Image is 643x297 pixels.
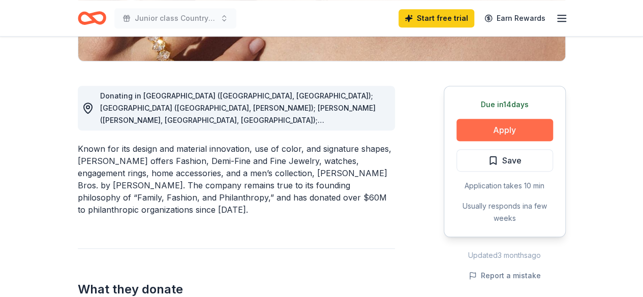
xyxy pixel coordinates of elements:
button: Apply [456,119,553,141]
a: Home [78,6,106,30]
button: Report a mistake [469,270,541,282]
span: Junior class Country Fair [135,12,216,24]
a: Start free trial [399,9,474,27]
div: Application takes 10 min [456,180,553,192]
div: Updated 3 months ago [444,249,566,261]
a: Earn Rewards [478,9,552,27]
div: Due in 14 days [456,98,553,111]
div: Known for its design and material innovation, use of color, and signature shapes, [PERSON_NAME] o... [78,143,395,216]
div: Usually responds in a few weeks [456,200,553,224]
button: Save [456,149,553,172]
span: Save [502,154,522,167]
button: Junior class Country Fair [114,8,236,28]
